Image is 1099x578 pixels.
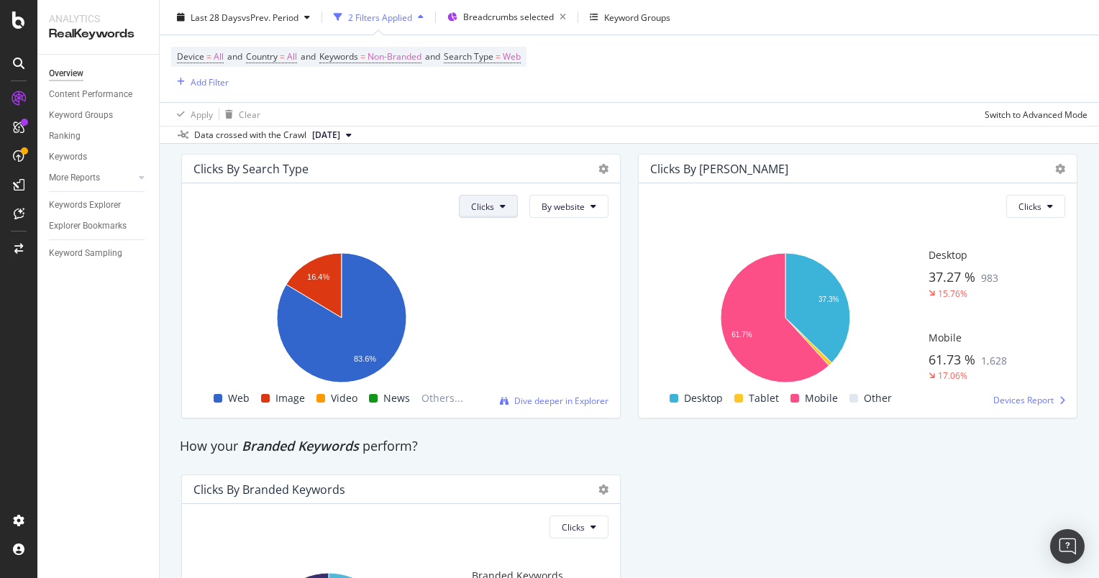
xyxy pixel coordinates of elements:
[49,12,147,26] div: Analytics
[177,50,204,63] span: Device
[180,437,622,456] div: How your perform?
[496,50,501,63] span: =
[49,170,100,185] div: More Reports
[929,268,975,285] span: 37.27 %
[731,331,752,339] text: 61.7%
[49,170,134,185] a: More Reports
[993,394,1054,406] span: Devices Report
[348,11,412,23] div: 2 Filters Applied
[49,198,149,213] a: Keywords Explorer
[368,47,421,67] span: Non-Branded
[328,6,429,29] button: 2 Filters Applied
[194,129,306,142] div: Data crossed with the Crawl
[650,246,920,390] svg: A chart.
[354,354,376,363] text: 83.6%
[442,6,572,29] button: Breadcrumbs selected
[171,6,316,29] button: Last 28 DaysvsPrev. Period
[49,246,122,261] div: Keyword Sampling
[985,108,1087,120] div: Switch to Advanced Mode
[219,103,260,126] button: Clear
[864,390,892,407] span: Other
[49,219,127,234] div: Explorer Bookmarks
[228,390,250,407] span: Web
[49,87,149,102] a: Content Performance
[604,11,670,23] div: Keyword Groups
[307,272,329,280] text: 16.4%
[425,50,440,63] span: and
[280,50,285,63] span: =
[938,288,967,300] div: 15.76%
[49,66,83,81] div: Overview
[301,50,316,63] span: and
[49,129,81,144] div: Ranking
[584,6,676,29] button: Keyword Groups
[471,201,494,213] span: Clicks
[193,246,489,390] svg: A chart.
[416,390,469,407] span: Others...
[49,108,149,123] a: Keyword Groups
[49,150,87,165] div: Keywords
[929,351,975,368] span: 61.73 %
[650,162,788,176] div: Clicks by [PERSON_NAME]
[444,50,493,63] span: Search Type
[319,50,358,63] span: Keywords
[979,103,1087,126] button: Switch to Advanced Mode
[191,108,213,120] div: Apply
[929,248,967,262] span: Desktop
[549,515,608,538] button: Clicks
[529,195,608,218] button: By website
[239,108,260,120] div: Clear
[1006,195,1065,218] button: Clicks
[206,50,211,63] span: =
[49,150,149,165] a: Keywords
[684,390,723,407] span: Desktop
[193,482,345,497] div: Clicks By Branded Keywords
[214,47,224,67] span: All
[246,50,278,63] span: Country
[287,47,297,67] span: All
[500,395,608,407] a: Dive deeper in Explorer
[49,246,149,261] a: Keyword Sampling
[312,129,340,142] span: 2025 Sep. 29th
[49,219,149,234] a: Explorer Bookmarks
[193,162,309,176] div: Clicks By Search Type
[191,75,229,88] div: Add Filter
[1050,529,1085,564] div: Open Intercom Messenger
[360,50,365,63] span: =
[275,390,305,407] span: Image
[514,395,608,407] span: Dive deeper in Explorer
[49,26,147,42] div: RealKeywords
[49,129,149,144] a: Ranking
[1018,201,1041,213] span: Clicks
[383,390,410,407] span: News
[929,331,962,344] span: Mobile
[49,87,132,102] div: Content Performance
[749,390,779,407] span: Tablet
[993,394,1065,406] a: Devices Report
[306,127,357,144] button: [DATE]
[242,437,359,454] span: Branded Keywords
[938,370,967,382] div: 17.06%
[49,66,149,81] a: Overview
[191,11,242,23] span: Last 28 Days
[463,11,554,23] span: Breadcrumbs selected
[242,11,298,23] span: vs Prev. Period
[171,73,229,91] button: Add Filter
[49,108,113,123] div: Keyword Groups
[459,195,518,218] button: Clicks
[981,271,998,285] span: 983
[503,47,521,67] span: Web
[49,198,121,213] div: Keywords Explorer
[818,295,839,303] text: 37.3%
[331,390,357,407] span: Video
[805,390,838,407] span: Mobile
[562,521,585,533] span: Clicks
[227,50,242,63] span: and
[542,201,585,213] span: By website
[171,103,213,126] button: Apply
[981,354,1007,367] span: 1,628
